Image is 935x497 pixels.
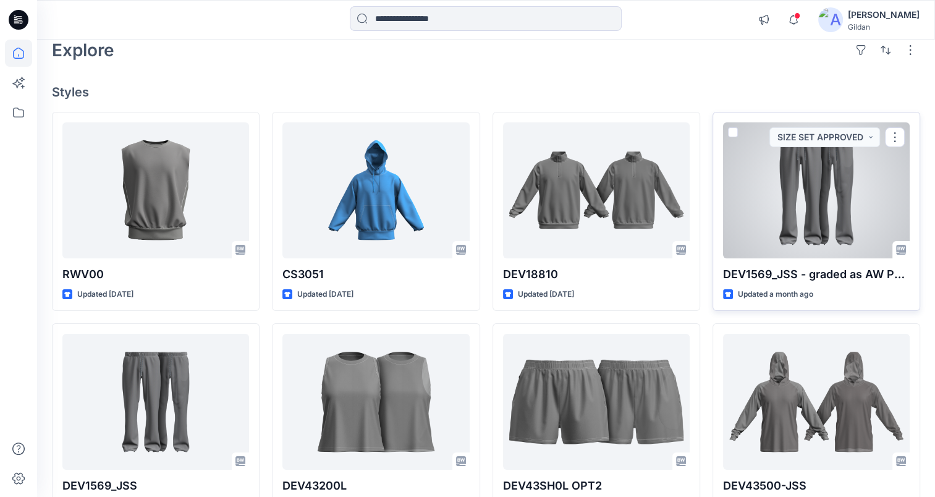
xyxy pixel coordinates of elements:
p: RWV00 [62,266,249,283]
a: DEV18810 [503,122,690,258]
p: Updated [DATE] [77,288,133,301]
a: RWV00 [62,122,249,258]
a: CS3051 [282,122,469,258]
p: DEV43500-JSS [723,477,910,495]
h4: Styles [52,85,920,100]
p: Updated [DATE] [297,288,353,301]
p: DEV18810 [503,266,690,283]
h2: Explore [52,40,114,60]
a: DEV43200L [282,334,469,470]
a: DEV43500-JSS [723,334,910,470]
p: Updated [DATE] [518,288,574,301]
p: DEV43200L [282,477,469,495]
p: DEV43SH0L OPT2 [503,477,690,495]
a: DEV43SH0L OPT2 [503,334,690,470]
p: CS3051 [282,266,469,283]
a: DEV1569_JSS [62,334,249,470]
p: DEV1569_JSS [62,477,249,495]
div: Gildan [848,22,920,32]
p: DEV1569_JSS - graded as AW Pant [723,266,910,283]
img: avatar [818,7,843,32]
div: [PERSON_NAME] [848,7,920,22]
p: Updated a month ago [738,288,813,301]
a: DEV1569_JSS - graded as AW Pant [723,122,910,258]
